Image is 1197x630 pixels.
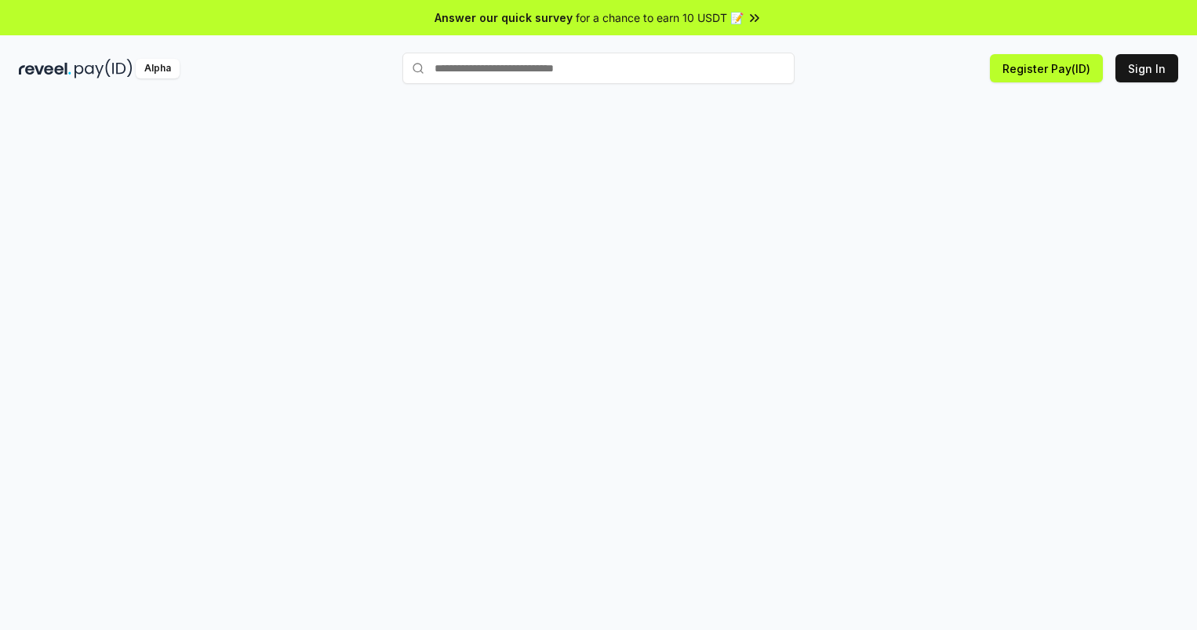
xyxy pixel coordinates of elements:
[576,9,744,26] span: for a chance to earn 10 USDT 📝
[1115,54,1178,82] button: Sign In
[990,54,1103,82] button: Register Pay(ID)
[136,59,180,78] div: Alpha
[75,59,133,78] img: pay_id
[19,59,71,78] img: reveel_dark
[435,9,573,26] span: Answer our quick survey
